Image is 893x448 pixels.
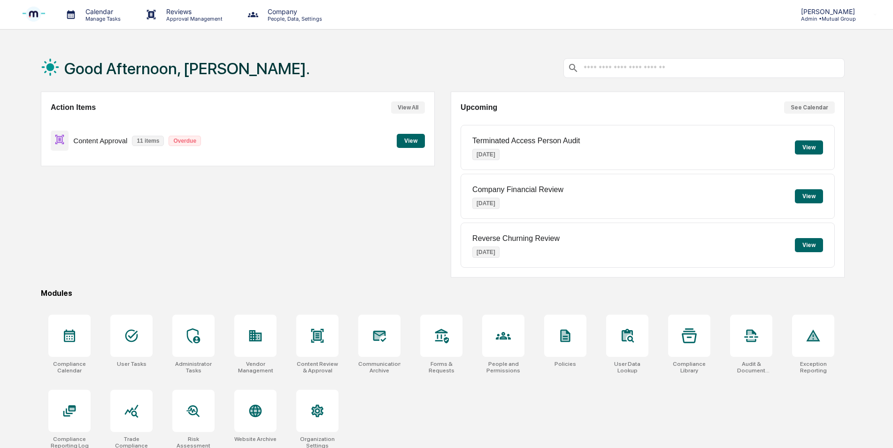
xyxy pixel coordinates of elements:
div: Forms & Requests [420,361,462,374]
button: View [795,140,823,154]
p: Reverse Churning Review [472,234,560,243]
p: [DATE] [472,247,500,258]
button: View [397,134,425,148]
p: [PERSON_NAME] [793,8,860,15]
div: User Data Lookup [606,361,648,374]
p: Company Financial Review [472,185,563,194]
p: Reviews [159,8,227,15]
p: Terminated Access Person Audit [472,137,580,145]
button: View [795,189,823,203]
div: Exception Reporting [792,361,834,374]
button: View [795,238,823,252]
button: See Calendar [784,101,835,114]
p: Approval Management [159,15,227,22]
h2: Action Items [51,103,96,112]
p: Manage Tasks [78,15,125,22]
div: Administrator Tasks [172,361,215,374]
p: Content Approval [73,137,127,145]
p: Overdue [169,136,201,146]
p: Admin • Mutual Group [793,15,860,22]
p: Company [260,8,327,15]
p: [DATE] [472,149,500,160]
div: Modules [41,289,845,298]
div: Compliance Calendar [48,361,91,374]
div: Audit & Document Logs [730,361,772,374]
div: Website Archive [234,436,277,442]
div: Content Review & Approval [296,361,339,374]
h1: Good Afternoon, [PERSON_NAME]. [64,59,310,78]
img: logo [23,2,45,27]
p: Calendar [78,8,125,15]
button: View All [391,101,425,114]
a: View [397,136,425,145]
div: Vendor Management [234,361,277,374]
div: User Tasks [117,361,146,367]
div: Policies [554,361,576,367]
p: 11 items [132,136,164,146]
div: Compliance Library [668,361,710,374]
p: People, Data, Settings [260,15,327,22]
p: [DATE] [472,198,500,209]
h2: Upcoming [461,103,497,112]
div: Communications Archive [358,361,400,374]
div: People and Permissions [482,361,524,374]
